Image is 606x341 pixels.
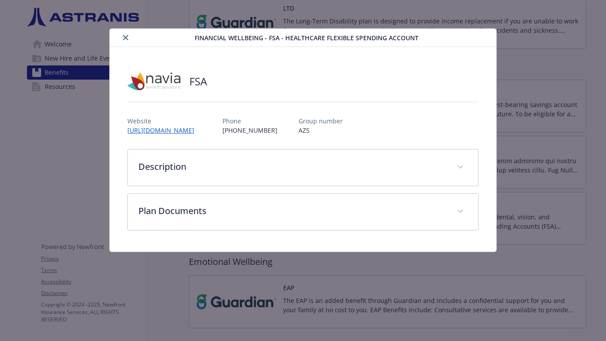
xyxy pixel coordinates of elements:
button: close [120,32,131,43]
h2: FSA [189,74,207,89]
span: Financial Wellbeing - FSA - Healthcare Flexible Spending Account [195,33,418,42]
p: [PHONE_NUMBER] [222,126,277,135]
p: Group number [299,116,343,126]
p: Plan Documents [138,204,447,218]
div: details for plan Financial Wellbeing - FSA - Healthcare Flexible Spending Account [61,28,545,252]
div: Description [128,149,479,186]
p: Website [127,116,201,126]
a: [URL][DOMAIN_NAME] [127,126,201,134]
img: Navia Benefit Solutions [127,68,180,95]
div: Plan Documents [128,194,479,230]
p: AZS [299,126,343,135]
p: Description [138,160,447,173]
p: Phone [222,116,277,126]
